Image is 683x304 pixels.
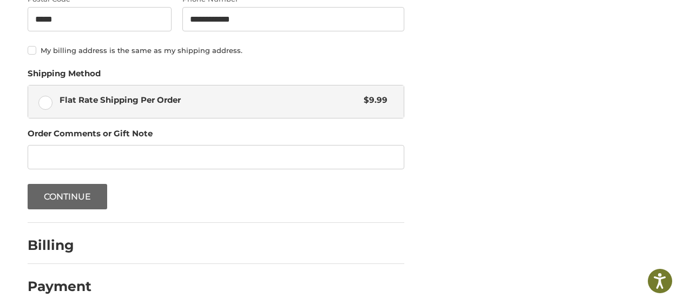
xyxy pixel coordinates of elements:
[60,94,359,107] span: Flat Rate Shipping Per Order
[15,16,122,25] p: We're away right now. Please check back later!
[124,14,137,27] button: Open LiveChat chat widget
[28,184,108,209] button: Continue
[28,237,91,254] h2: Billing
[28,278,91,295] h2: Payment
[28,68,101,85] legend: Shipping Method
[359,94,388,107] span: $9.99
[28,46,404,55] label: My billing address is the same as my shipping address.
[28,128,153,145] legend: Order Comments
